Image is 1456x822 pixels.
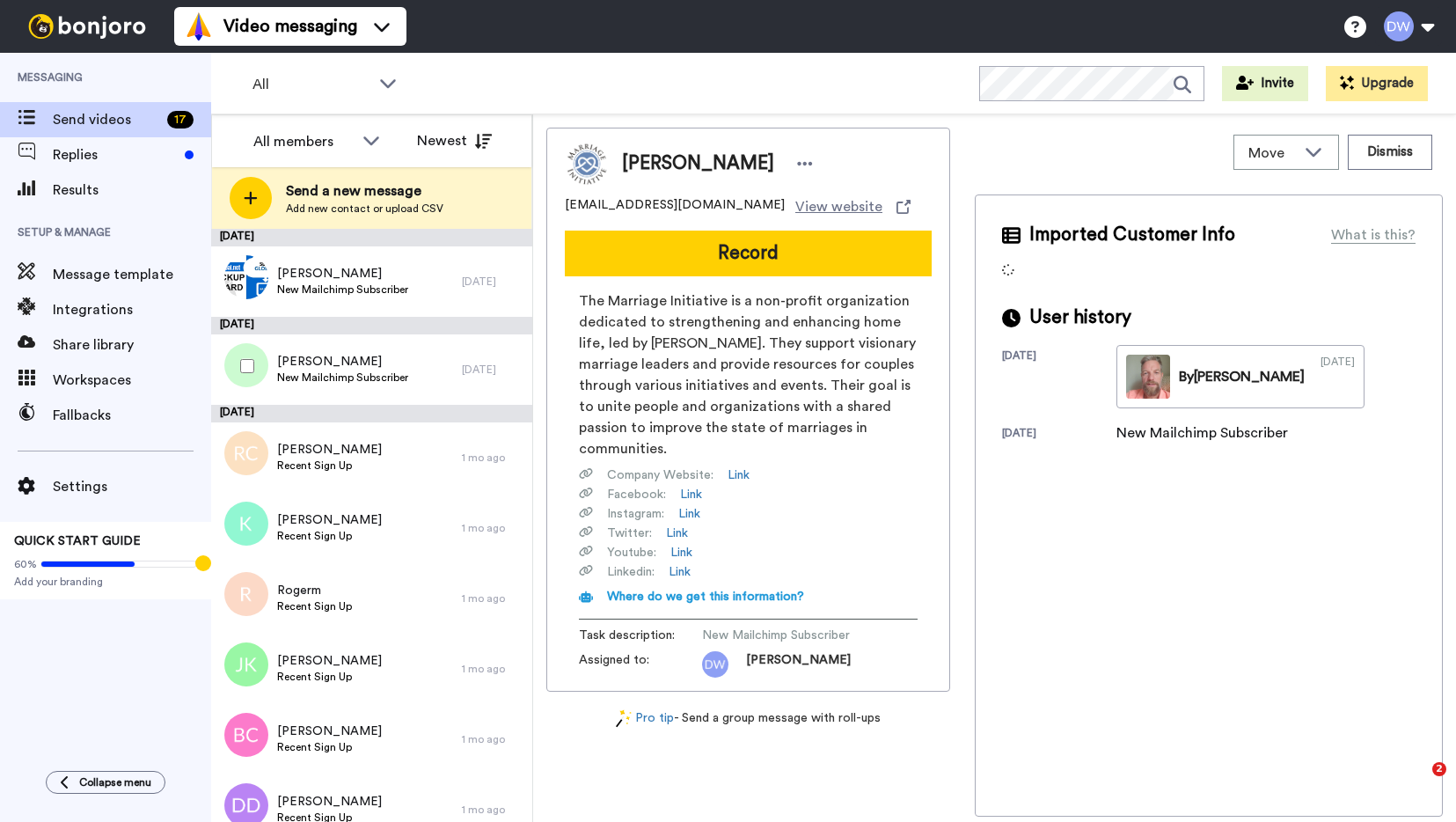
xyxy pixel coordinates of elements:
div: All members [253,131,354,152]
span: Message template [53,264,211,285]
img: bc.png [224,713,268,757]
img: rc.png [224,431,268,475]
span: [PERSON_NAME] [277,511,382,529]
span: [PERSON_NAME] [277,793,382,811]
span: 2 [1432,762,1446,776]
span: Move [1248,143,1296,164]
span: Recent Sign Up [277,599,352,613]
a: Link [669,563,691,581]
img: k.png [224,502,268,546]
a: Link [678,505,700,523]
div: 1 mo ago [462,803,523,817]
span: Rogerm [277,582,352,599]
span: [PERSON_NAME] [277,353,408,371]
span: Video messaging [223,14,357,39]
button: Record [565,231,932,276]
div: [DATE] [1002,349,1116,408]
span: Recent Sign Up [277,459,382,473]
div: By [PERSON_NAME] [1179,366,1305,387]
span: The Marriage Initiative is a non-profit organization dedicated to strengthening and enhancing hom... [579,290,918,459]
span: Add new contact or upload CSV [286,202,443,216]
button: Newest [404,123,505,158]
span: Replies [53,144,178,165]
div: 17 [167,111,194,128]
span: Company Website : [607,466,713,484]
span: Assigned to: [579,651,702,678]
span: Add your branding [14,575,197,589]
span: Linkedin : [607,563,655,581]
span: 60% [14,557,37,571]
div: [DATE] [1321,355,1355,399]
span: Workspaces [53,370,211,391]
span: Recent Sign Up [277,740,382,754]
a: Link [670,544,692,561]
span: New Mailchimp Subscriber [702,627,869,644]
img: r.png [224,572,268,616]
span: Send a new message [286,180,443,202]
a: Pro tip [616,709,674,728]
div: [DATE] [211,229,532,246]
span: [PERSON_NAME] [746,651,851,678]
div: What is this? [1331,224,1416,246]
span: [PERSON_NAME] [277,652,382,670]
span: Recent Sign Up [277,529,382,543]
span: Task description : [579,627,702,644]
span: New Mailchimp Subscriber [277,371,408,385]
span: Collapse menu [79,775,151,789]
span: Facebook : [607,486,666,503]
span: Youtube : [607,544,656,561]
img: jk.png [224,642,268,686]
span: [PERSON_NAME] [277,441,382,459]
div: 1 mo ago [462,732,523,746]
span: View website [795,196,882,217]
img: d9bf501e-08df-4ffd-82a3-821e8b13200e-thumb.jpg [1126,355,1170,399]
span: Settings [53,476,211,497]
img: vm-color.svg [185,12,213,40]
span: Recent Sign Up [277,670,382,684]
div: [DATE] [1002,426,1116,444]
a: View website [795,196,911,217]
span: New Mailchimp Subscriber [277,283,408,297]
span: Where do we get this information? [607,591,804,603]
span: Integrations [53,299,211,320]
img: magic-wand.svg [616,709,632,728]
img: bj-logo-header-white.svg [21,14,153,39]
button: Upgrade [1326,66,1428,101]
a: Link [666,525,688,542]
img: d9d45ef4-03ec-4d75-8751-1a2d08786e5d.png [224,255,268,299]
div: 1 mo ago [462,521,523,535]
span: [PERSON_NAME] [277,265,408,283]
span: [EMAIL_ADDRESS][DOMAIN_NAME] [565,196,785,217]
span: Share library [53,334,211,356]
div: [DATE] [462,363,523,377]
a: Link [680,486,702,503]
span: Imported Customer Info [1029,222,1235,248]
div: 1 mo ago [462,591,523,605]
div: [DATE] [211,405,532,422]
span: All [252,74,370,95]
span: User history [1029,305,1131,331]
div: 1 mo ago [462,662,523,676]
div: - Send a group message with roll-ups [546,709,950,728]
div: 1 mo ago [462,451,523,465]
button: Dismiss [1348,135,1432,170]
button: Invite [1222,66,1308,101]
div: [DATE] [211,317,532,334]
div: Tooltip anchor [195,555,211,571]
img: dw.png [702,651,728,678]
span: Send videos [53,109,160,130]
iframe: Intercom live chat [1396,762,1438,804]
span: [PERSON_NAME] [277,723,382,740]
a: Link [728,466,750,484]
span: Twitter : [607,525,652,542]
button: Collapse menu [46,771,165,794]
span: QUICK START GUIDE [14,535,141,547]
span: Results [53,180,211,201]
a: By[PERSON_NAME][DATE] [1116,345,1365,408]
span: Fallbacks [53,405,211,426]
div: [DATE] [462,275,523,289]
div: New Mailchimp Subscriber [1116,422,1288,444]
span: Instagram : [607,505,664,523]
span: [PERSON_NAME] [622,150,774,177]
